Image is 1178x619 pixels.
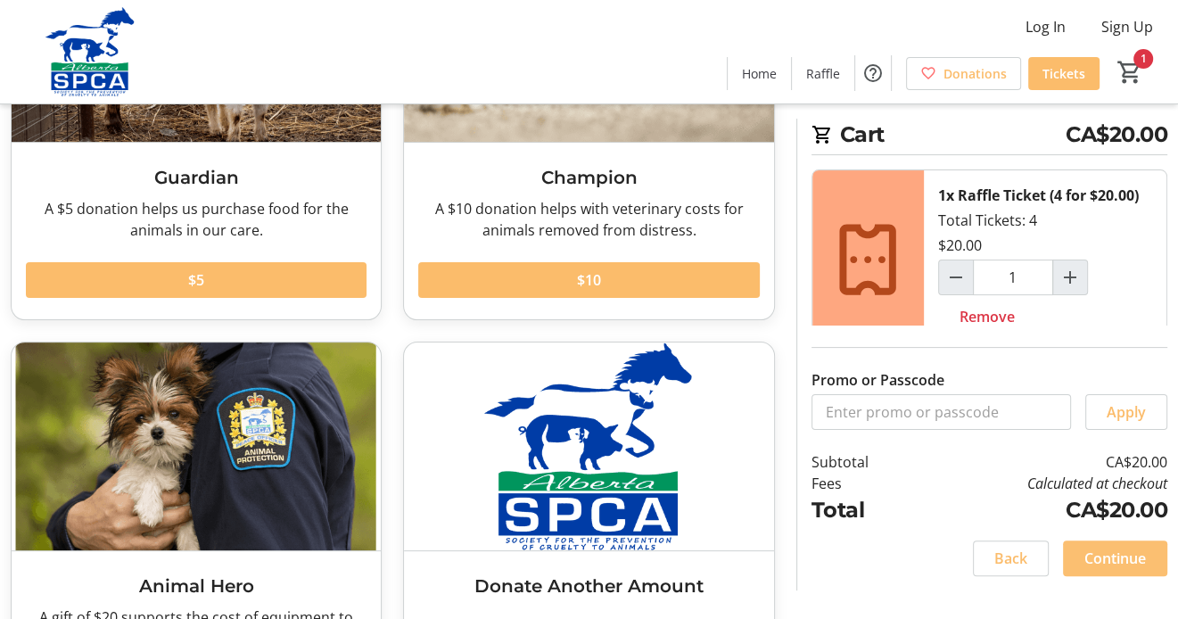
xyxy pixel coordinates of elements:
[811,473,915,494] td: Fees
[1101,16,1153,37] span: Sign Up
[728,57,791,90] a: Home
[1085,394,1167,430] button: Apply
[26,262,367,298] button: $5
[1066,119,1167,151] span: CA$20.00
[811,369,944,391] label: Promo or Passcode
[938,235,982,256] div: $20.00
[418,573,759,599] h3: Donate Another Amount
[914,494,1167,526] td: CA$20.00
[1107,401,1146,423] span: Apply
[938,299,1036,334] button: Remove
[938,185,1139,206] div: 1x Raffle Ticket (4 for $20.00)
[1087,12,1167,41] button: Sign Up
[811,119,1167,155] h2: Cart
[11,7,169,96] img: Alberta SPCA's Logo
[811,394,1071,430] input: Enter promo or passcode
[1026,16,1066,37] span: Log In
[811,451,915,473] td: Subtotal
[1084,548,1146,569] span: Continue
[924,170,1166,349] div: Total Tickets: 4
[960,306,1015,327] span: Remove
[792,57,854,90] a: Raffle
[418,164,759,191] h3: Champion
[1011,12,1080,41] button: Log In
[1053,260,1087,294] button: Increment by one
[973,260,1053,295] input: Raffle Ticket (4 for $20.00) Quantity
[26,573,367,599] h3: Animal Hero
[1028,57,1100,90] a: Tickets
[577,269,601,291] span: $10
[806,64,840,83] span: Raffle
[26,198,367,241] div: A $5 donation helps us purchase food for the animals in our care.
[1042,64,1085,83] span: Tickets
[26,164,367,191] h3: Guardian
[906,57,1021,90] a: Donations
[1063,541,1167,576] button: Continue
[939,260,973,294] button: Decrement by one
[811,494,915,526] td: Total
[914,451,1167,473] td: CA$20.00
[994,548,1027,569] span: Back
[418,198,759,241] div: A $10 donation helps with veterinary costs for animals removed from distress.
[188,269,204,291] span: $5
[914,473,1167,494] td: Calculated at checkout
[404,343,773,550] img: Donate Another Amount
[973,541,1049,576] button: Back
[12,343,381,550] img: Animal Hero
[943,64,1007,83] span: Donations
[1114,56,1146,88] button: Cart
[855,55,891,91] button: Help
[742,64,777,83] span: Home
[418,262,759,298] button: $10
